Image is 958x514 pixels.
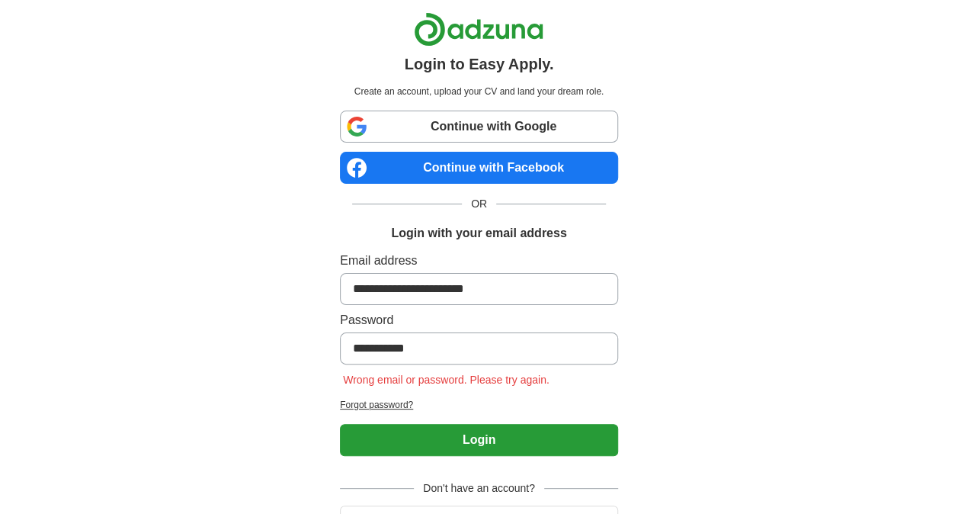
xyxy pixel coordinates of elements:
a: Continue with Facebook [340,152,618,184]
h1: Login with your email address [391,224,566,243]
img: Adzuna logo [414,12,543,47]
label: Email address [340,252,618,270]
a: Forgot password? [340,398,618,412]
span: Wrong email or password. Please try again. [340,374,553,386]
p: Create an account, upload your CV and land your dream role. [343,85,615,98]
span: OR [462,196,496,212]
a: Continue with Google [340,111,618,143]
h1: Login to Easy Apply. [405,53,554,75]
span: Don't have an account? [414,480,544,496]
label: Password [340,311,618,329]
button: Login [340,424,618,456]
